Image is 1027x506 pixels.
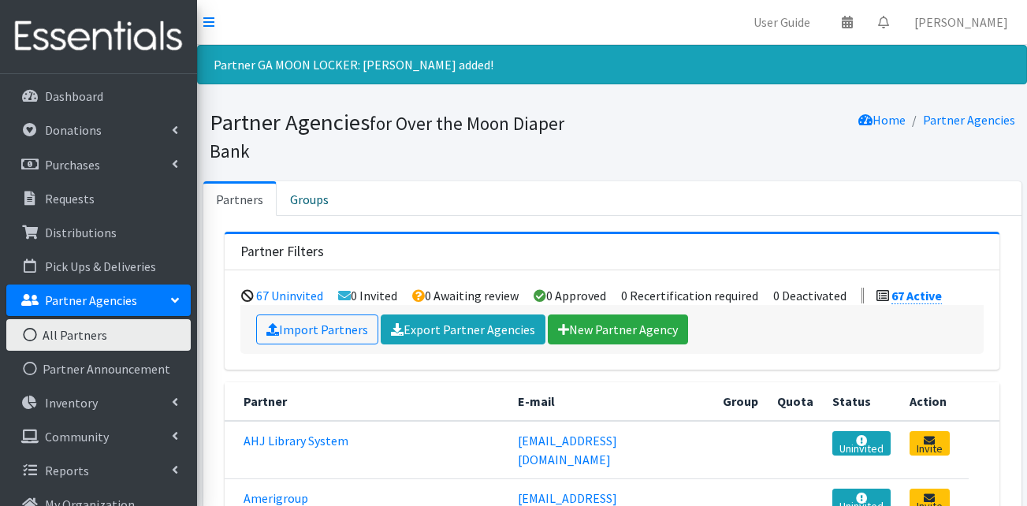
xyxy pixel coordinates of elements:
[508,382,713,421] th: E-mail
[768,382,823,421] th: Quota
[45,292,137,308] p: Partner Agencies
[923,112,1015,128] a: Partner Agencies
[6,80,191,112] a: Dashboard
[6,455,191,486] a: Reports
[6,149,191,180] a: Purchases
[338,288,397,303] li: 0 Invited
[210,109,607,163] h1: Partner Agencies
[891,288,942,304] a: 67 Active
[197,45,1027,84] div: Partner GA MOON LOCKER: [PERSON_NAME] added!
[6,183,191,214] a: Requests
[900,382,969,421] th: Action
[45,259,156,274] p: Pick Ups & Deliveries
[6,319,191,351] a: All Partners
[6,114,191,146] a: Donations
[6,387,191,419] a: Inventory
[858,112,906,128] a: Home
[45,395,98,411] p: Inventory
[210,112,564,162] small: for Over the Moon Diaper Bank
[910,431,950,456] a: Invite
[741,6,823,38] a: User Guide
[412,288,519,303] li: 0 Awaiting review
[45,225,117,240] p: Distributions
[6,10,191,63] img: HumanEssentials
[45,463,89,478] p: Reports
[45,88,103,104] p: Dashboard
[240,244,324,260] h3: Partner Filters
[203,181,277,216] a: Partners
[6,285,191,316] a: Partner Agencies
[256,288,323,303] a: 67 Uninvited
[45,157,100,173] p: Purchases
[534,288,606,303] li: 0 Approved
[45,122,102,138] p: Donations
[621,288,758,303] li: 0 Recertification required
[518,433,617,467] a: [EMAIL_ADDRESS][DOMAIN_NAME]
[45,191,95,206] p: Requests
[773,288,847,303] li: 0 Deactivated
[6,251,191,282] a: Pick Ups & Deliveries
[381,314,545,344] a: Export Partner Agencies
[832,431,891,456] a: Uninvited
[225,382,508,421] th: Partner
[244,433,348,448] a: AHJ Library System
[548,314,688,344] a: New Partner Agency
[244,490,308,506] a: Amerigroup
[823,382,900,421] th: Status
[6,353,191,385] a: Partner Announcement
[902,6,1021,38] a: [PERSON_NAME]
[256,314,378,344] a: Import Partners
[6,421,191,452] a: Community
[6,217,191,248] a: Distributions
[45,429,109,445] p: Community
[713,382,768,421] th: Group
[277,181,342,216] a: Groups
